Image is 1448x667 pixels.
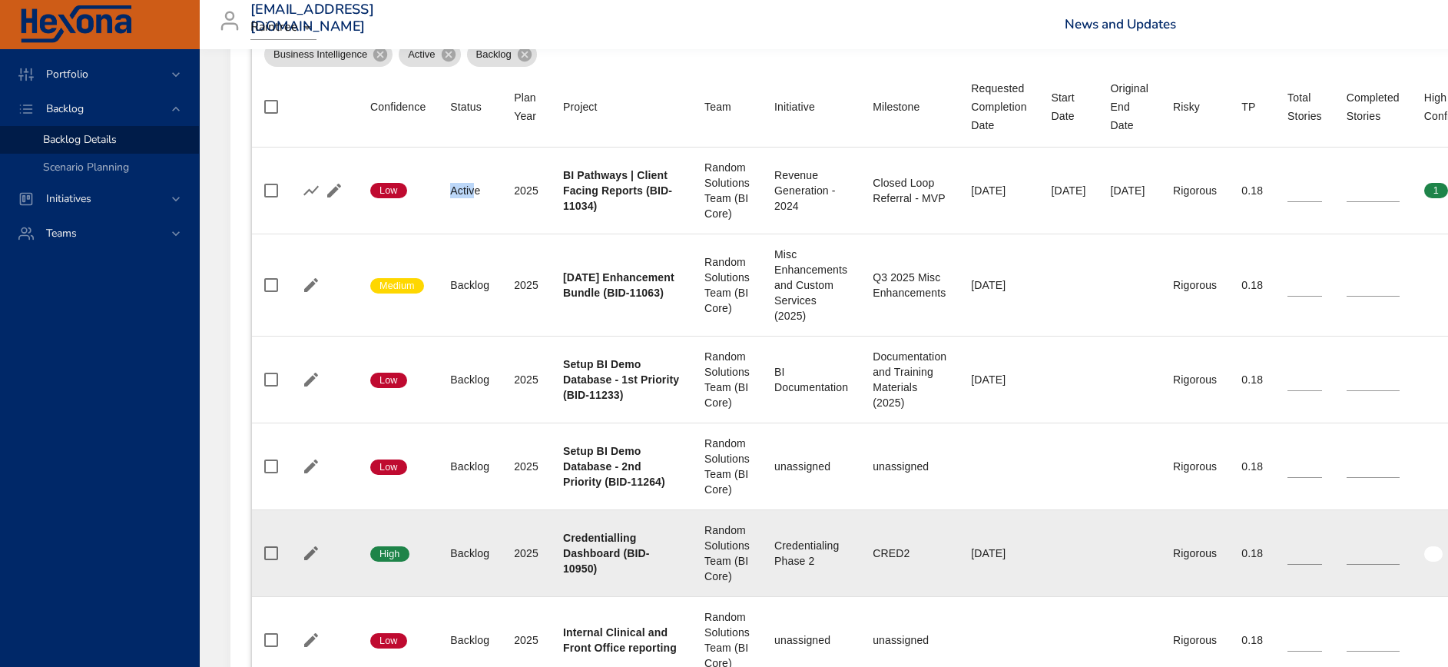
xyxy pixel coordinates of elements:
[563,98,598,116] div: Sort
[450,277,489,293] div: Backlog
[873,349,946,410] div: Documentation and Training Materials (2025)
[1173,632,1217,648] div: Rigorous
[34,67,101,81] span: Portfolio
[450,98,482,116] div: Sort
[563,98,598,116] div: Project
[1111,183,1148,198] div: [DATE]
[34,191,104,206] span: Initiatives
[264,42,393,67] div: Business Intelligence
[34,226,89,241] span: Teams
[1287,88,1322,125] div: Sort
[1241,372,1263,387] div: 0.18
[704,436,750,497] div: Random Solutions Team (BI Core)
[43,160,129,174] span: Scenario Planning
[774,98,815,116] div: Sort
[774,98,848,116] span: Initiative
[1287,88,1322,125] div: Total Stories
[370,373,407,387] span: Low
[300,368,323,391] button: Edit Project Details
[971,79,1026,134] span: Requested Completion Date
[514,88,538,125] div: Plan Year
[774,98,815,116] div: Initiative
[971,183,1026,198] div: [DATE]
[1111,79,1148,134] div: Original End Date
[1052,183,1086,198] div: [DATE]
[1052,88,1086,125] div: Sort
[1065,15,1176,33] a: News and Updates
[1347,88,1400,125] div: Completed Stories
[704,98,750,116] span: Team
[264,47,376,62] span: Business Intelligence
[300,542,323,565] button: Edit Project Details
[514,88,538,125] div: Sort
[370,279,424,293] span: Medium
[1052,88,1086,125] div: Start Date
[563,271,674,299] b: [DATE] Enhancement Bundle (BID-11063)
[1173,98,1217,116] span: Risky
[450,372,489,387] div: Backlog
[971,79,1026,134] div: Sort
[370,460,407,474] span: Low
[370,184,407,197] span: Low
[873,270,946,300] div: Q3 2025 Misc Enhancements
[514,459,538,474] div: 2025
[873,546,946,561] div: CRED2
[563,445,665,488] b: Setup BI Demo Database - 2nd Priority (BID-11264)
[1173,459,1217,474] div: Rigorous
[250,2,374,35] h3: [EMAIL_ADDRESS][DOMAIN_NAME]
[399,47,444,62] span: Active
[399,42,460,67] div: Active
[1173,98,1200,116] div: Risky
[467,42,537,67] div: Backlog
[1241,98,1255,116] div: TP
[873,98,919,116] div: Milestone
[704,160,750,221] div: Random Solutions Team (BI Core)
[704,98,731,116] div: Sort
[43,132,117,147] span: Backlog Details
[370,634,407,648] span: Low
[1241,459,1263,474] div: 0.18
[563,532,650,575] b: Credentialling Dashboard (BID-10950)
[450,459,489,474] div: Backlog
[873,459,946,474] div: unassigned
[774,364,848,395] div: BI Documentation
[300,455,323,478] button: Edit Project Details
[1173,277,1217,293] div: Rigorous
[467,47,521,62] span: Backlog
[774,538,848,569] div: Credentialing Phase 2
[774,247,848,324] div: Misc Enhancements and Custom Services (2025)
[300,629,323,652] button: Edit Project Details
[1111,79,1148,134] div: Sort
[1241,632,1263,648] div: 0.18
[1241,98,1263,116] span: TP
[514,546,538,561] div: 2025
[34,101,96,116] span: Backlog
[563,169,672,212] b: BI Pathways | Client Facing Reports (BID-11034)
[563,98,680,116] span: Project
[514,372,538,387] div: 2025
[774,168,848,214] div: Revenue Generation - 2024
[704,98,731,116] div: Team
[250,15,316,40] div: Raintree
[1173,546,1217,561] div: Rigorous
[774,632,848,648] div: unassigned
[323,179,346,202] button: Edit Project Details
[704,523,750,584] div: Random Solutions Team (BI Core)
[1241,277,1263,293] div: 0.18
[563,626,677,654] b: Internal Clinical and Front Office reporting
[1241,546,1263,561] div: 0.18
[370,98,426,116] div: Sort
[370,98,426,116] div: Confidence
[514,632,538,648] div: 2025
[873,98,919,116] div: Sort
[370,547,409,561] span: High
[1173,183,1217,198] div: Rigorous
[873,175,946,206] div: Closed Loop Referral - MVP
[704,349,750,410] div: Random Solutions Team (BI Core)
[300,179,323,202] button: Show Burnup
[18,5,134,44] img: Hexona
